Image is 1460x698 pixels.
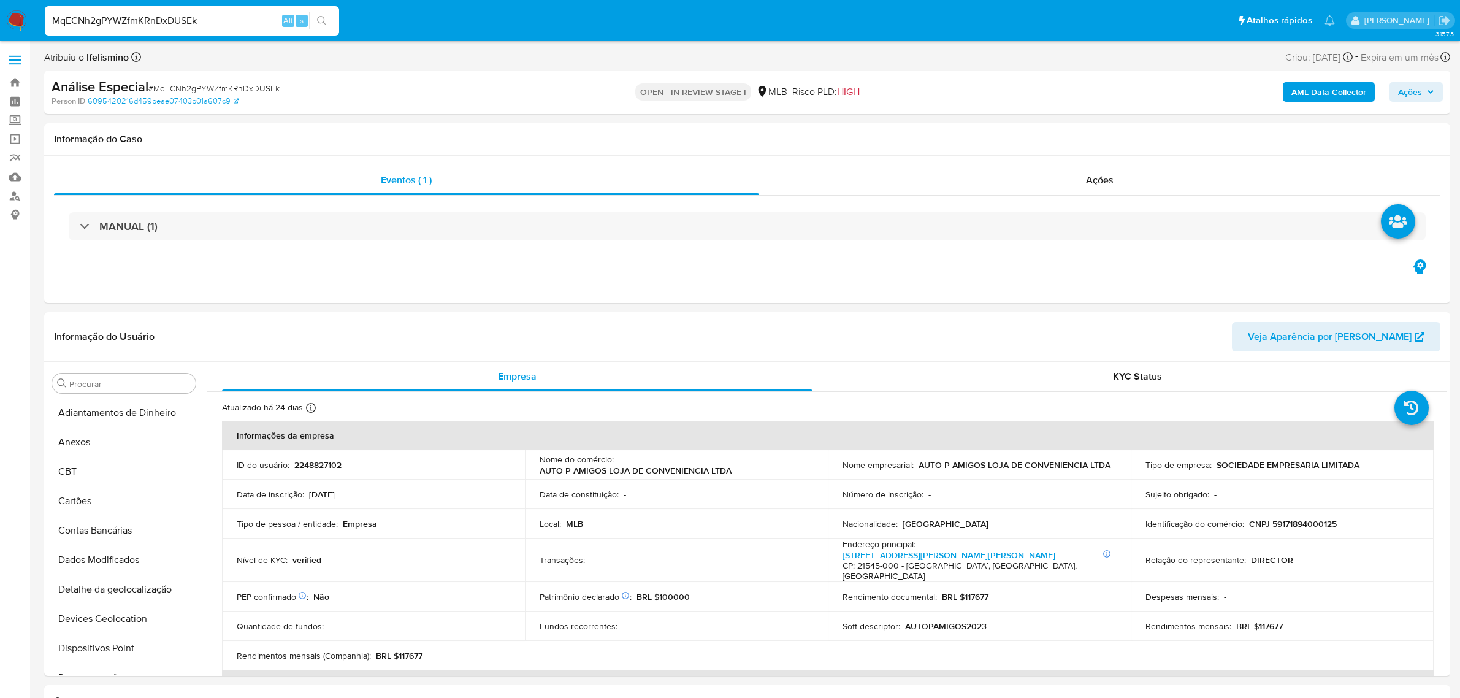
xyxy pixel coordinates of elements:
[47,575,201,604] button: Detalhe da geolocalização
[1283,82,1375,102] button: AML Data Collector
[237,591,308,602] p: PEP confirmado :
[300,15,304,26] span: s
[148,82,280,94] span: # MqECNh2gPYWZfmKRnDxDUSEk
[919,459,1110,470] p: AUTO P AMIGOS LOJA DE CONVENIENCIA LTDA
[237,554,288,566] p: Nível de KYC :
[590,554,592,566] p: -
[792,85,860,99] span: Risco PLD:
[47,516,201,545] button: Contas Bancárias
[622,621,625,632] p: -
[1398,82,1422,102] span: Ações
[540,465,732,476] p: AUTO P AMIGOS LOJA DE CONVENIENCIA LTDA
[309,489,335,500] p: [DATE]
[381,173,432,187] span: Eventos ( 1 )
[45,13,339,29] input: Pesquise usuários ou casos...
[47,428,201,457] button: Anexos
[624,489,626,500] p: -
[928,489,931,500] p: -
[88,96,239,107] a: 6095420216d459beae07403b01a607c9
[1438,14,1451,27] a: Sair
[1249,518,1337,529] p: CNPJ 59171894000125
[1364,15,1434,26] p: laisa.felismino@mercadolivre.com
[635,83,751,101] p: OPEN - IN REVIEW STAGE I
[942,591,988,602] p: BRL $117677
[540,489,619,500] p: Data de constituição :
[843,518,898,529] p: Nacionalidade :
[47,398,201,428] button: Adiantamentos de Dinheiro
[1251,554,1293,566] p: DIRECTOR
[1236,621,1283,632] p: BRL $117677
[309,12,334,29] button: search-icon
[57,378,67,388] button: Procurar
[1145,554,1246,566] p: Relação do representante :
[294,459,342,470] p: 2248827102
[843,549,1055,561] a: [STREET_ADDRESS][PERSON_NAME][PERSON_NAME]
[292,554,321,566] p: verified
[843,459,914,470] p: Nome empresarial :
[1248,322,1412,351] span: Veja Aparência por [PERSON_NAME]
[52,96,85,107] b: Person ID
[540,454,614,465] p: Nome do comércio :
[237,650,371,661] p: Rendimentos mensais (Companhia) :
[903,518,988,529] p: [GEOGRAPHIC_DATA]
[1232,322,1440,351] button: Veja Aparência por [PERSON_NAME]
[1145,459,1212,470] p: Tipo de empresa :
[237,459,289,470] p: ID do usuário :
[540,518,561,529] p: Local :
[99,220,158,233] h3: MANUAL (1)
[540,591,632,602] p: Patrimônio declarado :
[498,369,537,383] span: Empresa
[905,621,987,632] p: AUTOPAMIGOS2023
[44,51,129,64] span: Atribuiu o
[540,621,617,632] p: Fundos recorrentes :
[237,621,324,632] p: Quantidade de fundos :
[376,650,422,661] p: BRL $117677
[1145,591,1219,602] p: Despesas mensais :
[313,591,329,602] p: Não
[84,50,129,64] b: lfelismino
[1361,51,1439,64] span: Expira em um mês
[47,634,201,663] button: Dispositivos Point
[1247,14,1312,27] span: Atalhos rápidos
[343,518,377,529] p: Empresa
[222,402,303,413] p: Atualizado há 24 dias
[566,518,583,529] p: MLB
[54,331,155,343] h1: Informação do Usuário
[756,85,787,99] div: MLB
[47,604,201,634] button: Devices Geolocation
[1217,459,1359,470] p: SOCIEDADE EMPRESARIA LIMITADA
[237,489,304,500] p: Data de inscrição :
[843,489,923,500] p: Número de inscrição :
[1324,15,1335,26] a: Notificações
[540,554,585,566] p: Transações :
[1145,621,1231,632] p: Rendimentos mensais :
[1224,591,1226,602] p: -
[837,85,860,99] span: HIGH
[1285,49,1353,66] div: Criou: [DATE]
[843,591,937,602] p: Rendimento documental :
[47,486,201,516] button: Cartões
[47,663,201,692] button: Documentação
[843,621,900,632] p: Soft descriptor :
[222,421,1434,450] th: Informações da empresa
[843,539,915,550] p: Endereço principal :
[1355,49,1358,66] span: -
[237,518,338,529] p: Tipo de pessoa / entidade :
[1214,489,1217,500] p: -
[1291,82,1366,102] b: AML Data Collector
[54,133,1440,145] h1: Informação do Caso
[1086,173,1114,187] span: Ações
[283,15,293,26] span: Alt
[69,378,191,389] input: Procurar
[636,591,690,602] p: BRL $100000
[69,212,1426,240] div: MANUAL (1)
[1145,489,1209,500] p: Sujeito obrigado :
[1145,518,1244,529] p: Identificação do comércio :
[1389,82,1443,102] button: Ações
[329,621,331,632] p: -
[47,457,201,486] button: CBT
[1113,369,1162,383] span: KYC Status
[52,77,148,96] b: Análise Especial
[47,545,201,575] button: Dados Modificados
[843,561,1111,582] h4: CP: 21545-000 - [GEOGRAPHIC_DATA], [GEOGRAPHIC_DATA], [GEOGRAPHIC_DATA]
